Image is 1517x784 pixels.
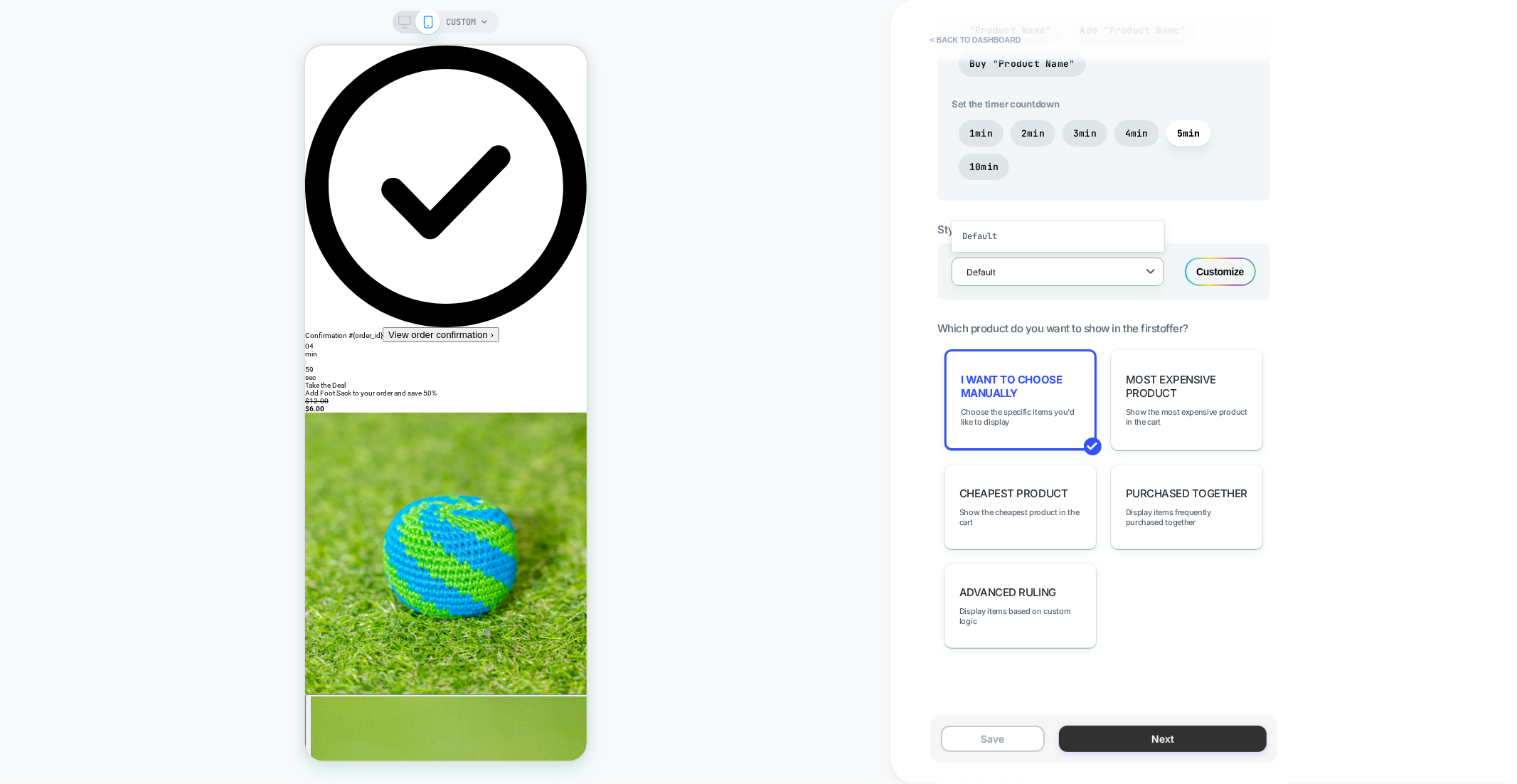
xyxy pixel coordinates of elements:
[959,487,1068,500] span: Cheapest Product
[447,11,477,33] span: CUSTOM
[941,726,1045,752] button: Save
[952,98,1256,110] span: Set the timer countdown
[937,322,1188,335] span: Which product do you want to show in the first offer?
[1073,127,1097,139] span: 3min
[1126,487,1247,500] span: Purchased Together
[1126,507,1248,527] span: Display items frequently purchased together
[959,606,1082,626] span: Display items based on custom logic
[969,24,1052,36] span: "Product Name"
[969,161,999,173] span: 10min
[1059,726,1267,752] button: Next
[961,407,1080,427] span: Choose the specific items you'd like to display
[83,284,188,295] span: View order confirmation ›
[952,223,1164,249] div: Default
[1177,127,1201,139] span: 5min
[959,586,1056,599] span: Advanced Ruling
[969,127,993,139] span: 1min
[969,58,1075,70] span: Buy "Product Name"
[923,28,1028,51] button: < back to dashboard
[78,282,194,297] button: View order confirmation ›
[937,223,1270,236] div: Styling
[1080,24,1186,36] span: Add "Product Name"
[959,507,1082,527] span: Show the cheapest product in the cart
[1125,127,1149,139] span: 4min
[1021,127,1045,139] span: 2min
[1126,373,1248,400] span: Most Expensive Product
[961,373,1080,400] span: I want to choose manually
[1126,407,1248,427] span: Show the most expensive product in the cart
